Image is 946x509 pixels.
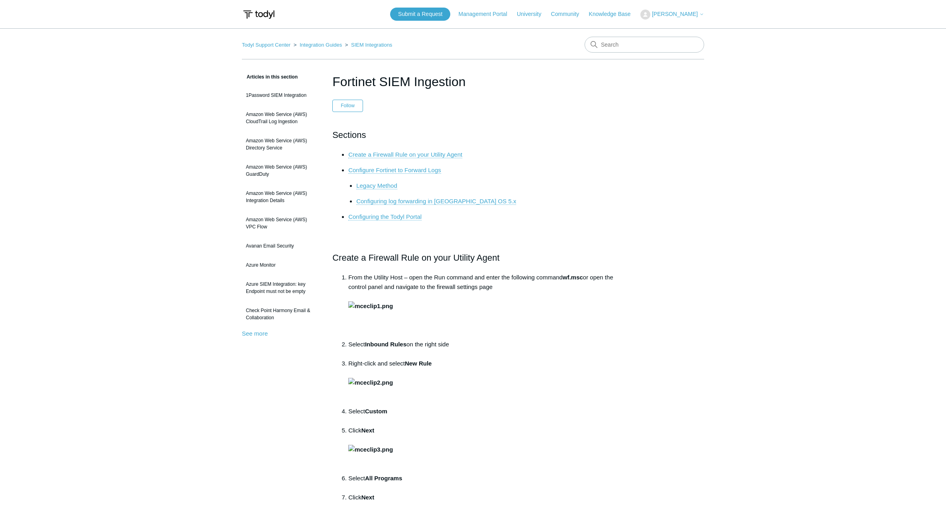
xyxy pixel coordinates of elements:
[242,277,320,299] a: Azure SIEM Integration: key Endpoint must not be empty
[242,107,320,129] a: Amazon Web Service (AWS) CloudTrail Log Ingestion
[365,408,387,415] strong: Custom
[563,274,583,281] strong: wf.msc
[242,74,298,80] span: Articles in this section
[242,257,320,273] a: Azure Monitor
[242,133,320,155] a: Amazon Web Service (AWS) Directory Service
[356,198,516,205] a: Configuring log forwarding in [GEOGRAPHIC_DATA] OS 5.x
[348,340,614,359] li: Select on the right side
[365,475,402,481] strong: All Programs
[343,42,393,48] li: SIEM Integrations
[585,37,704,53] input: Search
[348,301,393,311] img: mceclip1.png
[348,378,393,387] img: mceclip2.png
[348,273,614,340] li: From the Utility Host – open the Run command and enter the following command or open the control ...
[242,88,320,103] a: 1Password SIEM Integration
[517,10,549,18] a: University
[348,213,422,220] a: Configuring the Todyl Portal
[640,10,704,20] button: [PERSON_NAME]
[242,238,320,254] a: Avanan Email Security
[652,11,698,17] span: [PERSON_NAME]
[348,151,462,158] a: Create a Firewall Rule on your Utility Agent
[242,7,276,22] img: Todyl Support Center Help Center home page
[348,167,441,174] a: Configure Fortinet to Forward Logs
[348,359,614,407] li: Right-click and select
[351,42,392,48] a: SIEM Integrations
[332,128,614,142] h2: Sections
[242,42,290,48] a: Todyl Support Center
[405,360,432,367] strong: New Rule
[348,407,614,426] li: Select
[242,303,320,325] a: Check Point Harmony Email & Collaboration
[332,251,614,265] h2: Create a Firewall Rule on your Utility Agent
[348,427,393,453] strong: Next
[348,426,614,474] li: Click
[348,445,393,454] img: mceclip3.png
[242,330,268,337] a: See more
[589,10,639,18] a: Knowledge Base
[242,212,320,234] a: Amazon Web Service (AWS) VPC Flow
[551,10,587,18] a: Community
[242,159,320,182] a: Amazon Web Service (AWS) GuardDuty
[300,42,342,48] a: Integration Guides
[332,72,614,91] h1: Fortinet SIEM Ingestion
[348,474,614,493] li: Select
[242,186,320,208] a: Amazon Web Service (AWS) Integration Details
[292,42,343,48] li: Integration Guides
[356,182,397,189] a: Legacy Method
[390,8,450,21] a: Submit a Request
[365,341,406,348] strong: Inbound Rules
[332,100,363,112] button: Follow Article
[459,10,515,18] a: Management Portal
[242,42,292,48] li: Todyl Support Center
